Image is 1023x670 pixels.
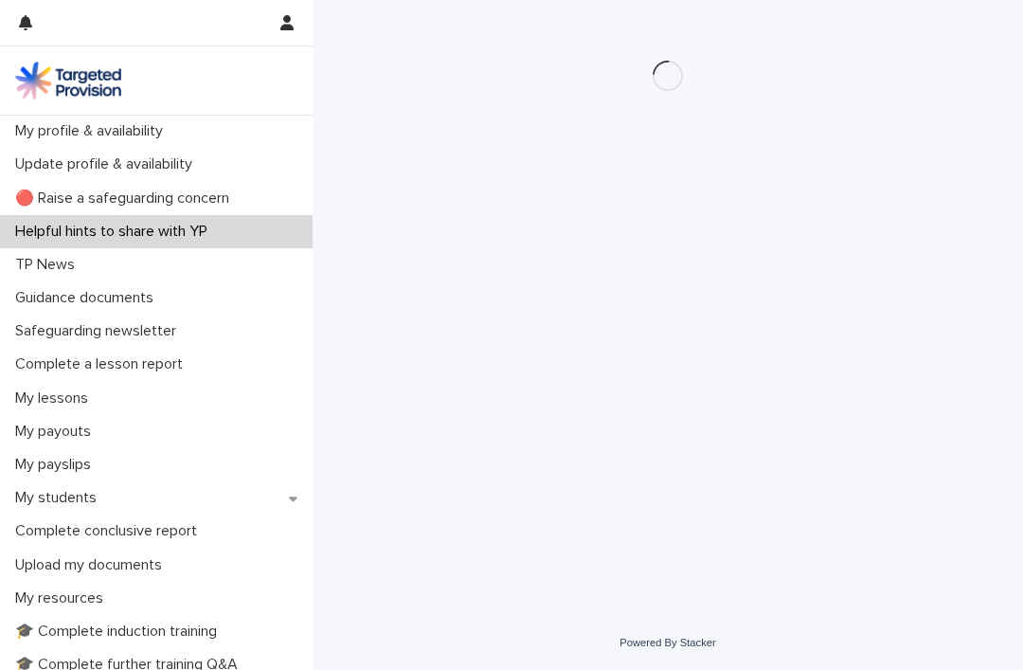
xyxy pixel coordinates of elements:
a: Powered By Stacker [619,637,715,648]
p: My resources [8,589,118,607]
p: Helpful hints to share with YP [8,223,223,241]
p: My payouts [8,423,106,441]
p: My profile & availability [8,122,178,140]
p: Complete a lesson report [8,355,198,373]
p: 🔴 Raise a safeguarding concern [8,190,244,208]
p: My payslips [8,456,106,474]
p: Update profile & availability [8,155,207,173]
img: M5nRWzHhSzIhMunXDL62 [15,62,121,100]
p: My students [8,489,112,507]
p: Guidance documents [8,289,169,307]
p: My lessons [8,389,103,407]
p: TP News [8,256,90,274]
p: Upload my documents [8,556,177,574]
p: Complete conclusive report [8,522,212,540]
p: Safeguarding newsletter [8,322,191,340]
p: 🎓 Complete induction training [8,623,232,641]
